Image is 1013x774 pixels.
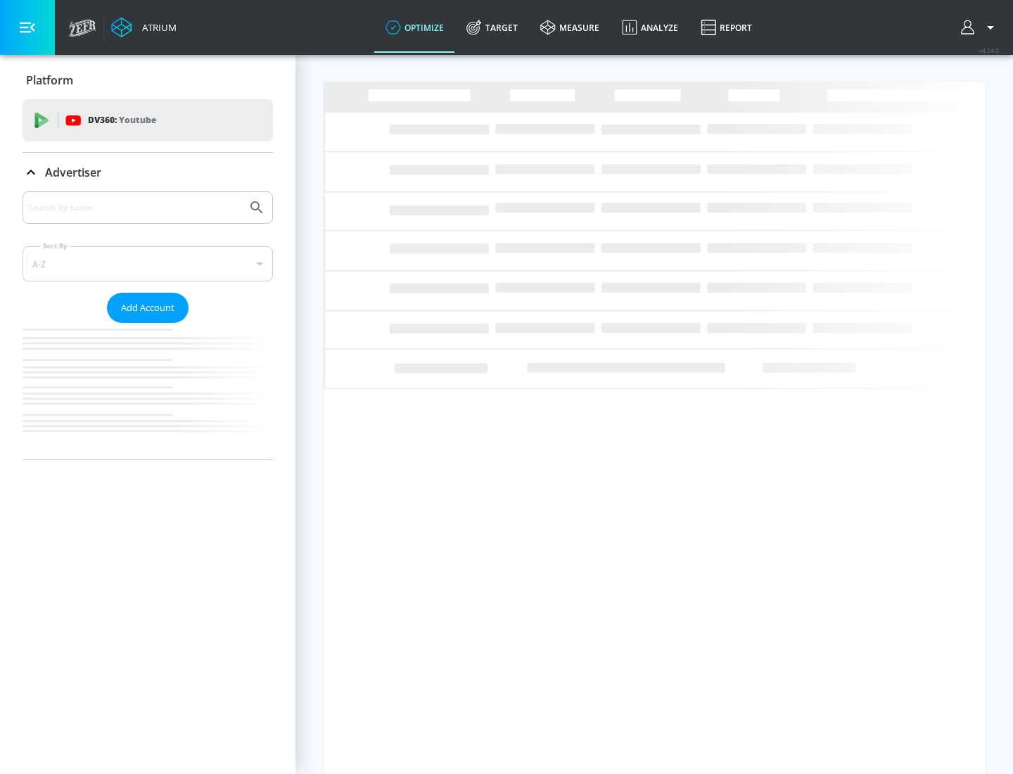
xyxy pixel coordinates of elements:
[107,293,189,323] button: Add Account
[26,72,73,88] p: Platform
[611,2,689,53] a: Analyze
[88,113,156,128] p: DV360:
[121,300,174,316] span: Add Account
[23,61,273,100] div: Platform
[23,246,273,281] div: A-Z
[979,46,999,54] span: v 4.24.0
[119,113,156,127] p: Youtube
[23,191,273,459] div: Advertiser
[374,2,455,53] a: optimize
[28,198,241,217] input: Search by name
[136,21,177,34] div: Atrium
[689,2,763,53] a: Report
[23,323,273,459] nav: list of Advertiser
[23,99,273,141] div: DV360: Youtube
[455,2,529,53] a: Target
[529,2,611,53] a: measure
[23,153,273,192] div: Advertiser
[45,165,101,180] p: Advertiser
[111,17,177,38] a: Atrium
[40,241,70,250] label: Sort By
